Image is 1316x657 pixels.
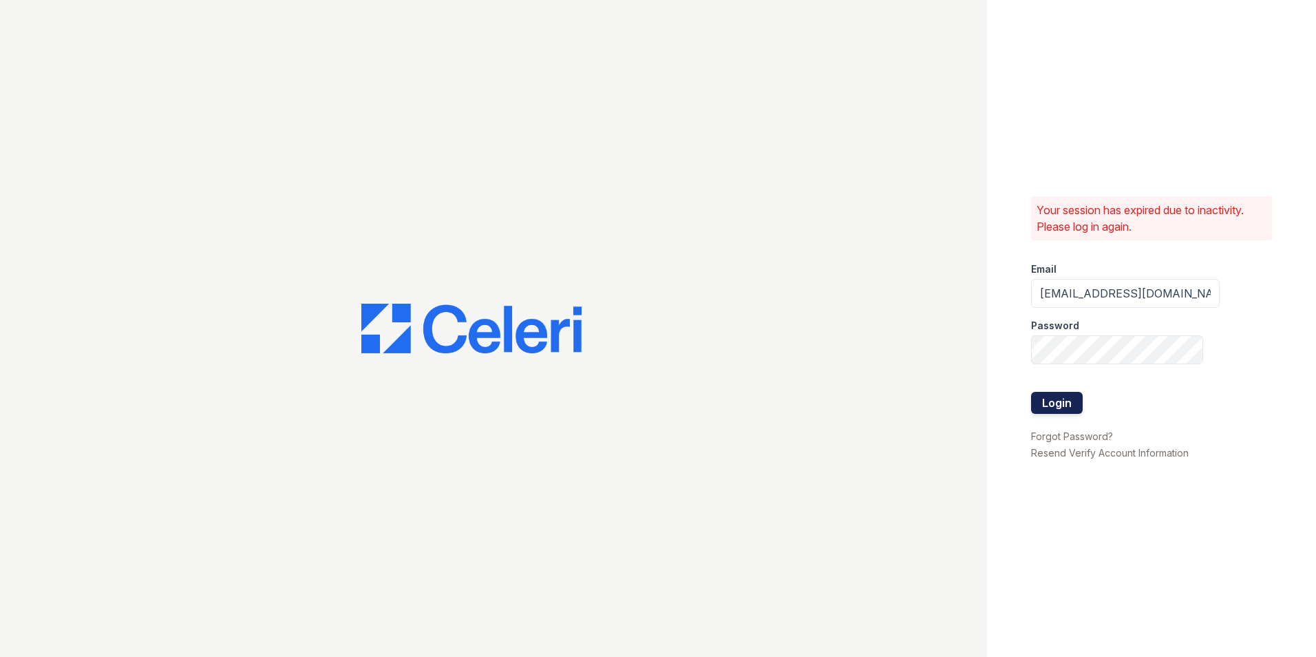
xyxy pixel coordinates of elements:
[1031,447,1189,459] a: Resend Verify Account Information
[1037,202,1266,235] p: Your session has expired due to inactivity. Please log in again.
[361,304,582,353] img: CE_Logo_Blue-a8612792a0a2168367f1c8372b55b34899dd931a85d93a1a3d3e32e68fde9ad4.png
[1031,430,1113,442] a: Forgot Password?
[1031,392,1083,414] button: Login
[1031,262,1057,276] label: Email
[1031,319,1079,333] label: Password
